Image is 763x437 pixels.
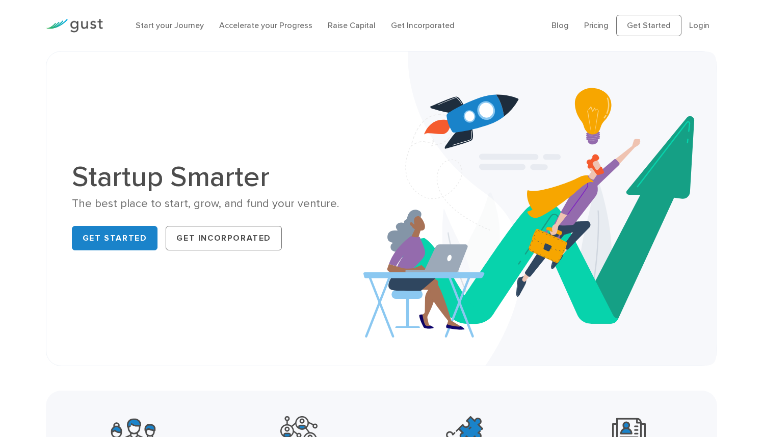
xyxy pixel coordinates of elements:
a: Login [689,20,709,30]
a: Get Incorporated [391,20,455,30]
a: Get Started [616,15,681,36]
a: Get Incorporated [166,226,282,250]
a: Pricing [584,20,609,30]
a: Raise Capital [328,20,376,30]
img: Startup Smarter Hero [363,52,717,366]
div: The best place to start, grow, and fund your venture. [72,196,374,211]
a: Accelerate your Progress [219,20,312,30]
img: Gust Logo [46,19,103,33]
h1: Startup Smarter [72,163,374,191]
a: Get Started [72,226,158,250]
a: Start your Journey [136,20,204,30]
a: Blog [551,20,569,30]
